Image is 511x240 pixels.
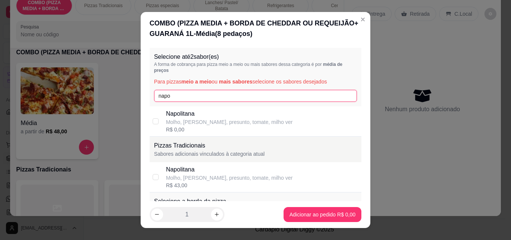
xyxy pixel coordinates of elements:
button: Adicionar ao pedido R$ 0,00 [284,207,362,222]
div: Napolitana [166,165,293,174]
input: Pesquise pelo nome do sabor [154,90,357,102]
p: Molho, [PERSON_NAME], presunto, tomate, milho ver [166,118,293,126]
p: Selecione até 2 sabor(es) [154,52,357,61]
span: mais sabores [219,79,253,85]
button: increase-product-quantity [211,209,223,221]
button: decrease-product-quantity [151,209,163,221]
span: média de preços [154,62,343,73]
p: Pizzas Tradicionais [154,141,357,150]
div: Molho, [PERSON_NAME], presunto, tomate, milho ver [166,174,293,182]
div: COMBO (PIZZA MEDIA + BORDA DE CHEDDAR OU REQUEIJÃO+ GUARANÁ 1L - Média ( 8 pedaços) [150,18,362,39]
div: R$ 0,00 [166,126,293,133]
p: Selecione a borda da pizza [154,197,226,206]
p: A forma de cobrança para pizza meio a meio ou mais sabores dessa categoria é por [154,61,357,73]
p: Napolitana [166,109,293,118]
p: 1 [185,210,189,219]
p: Para pizzas ou selecione os sabores desejados [154,78,357,85]
button: Close [357,13,369,25]
span: meio a meio [181,79,212,85]
p: Sabores adicionais vinculados à categoria atual [154,150,357,158]
div: R$ 43,00 [166,182,293,189]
